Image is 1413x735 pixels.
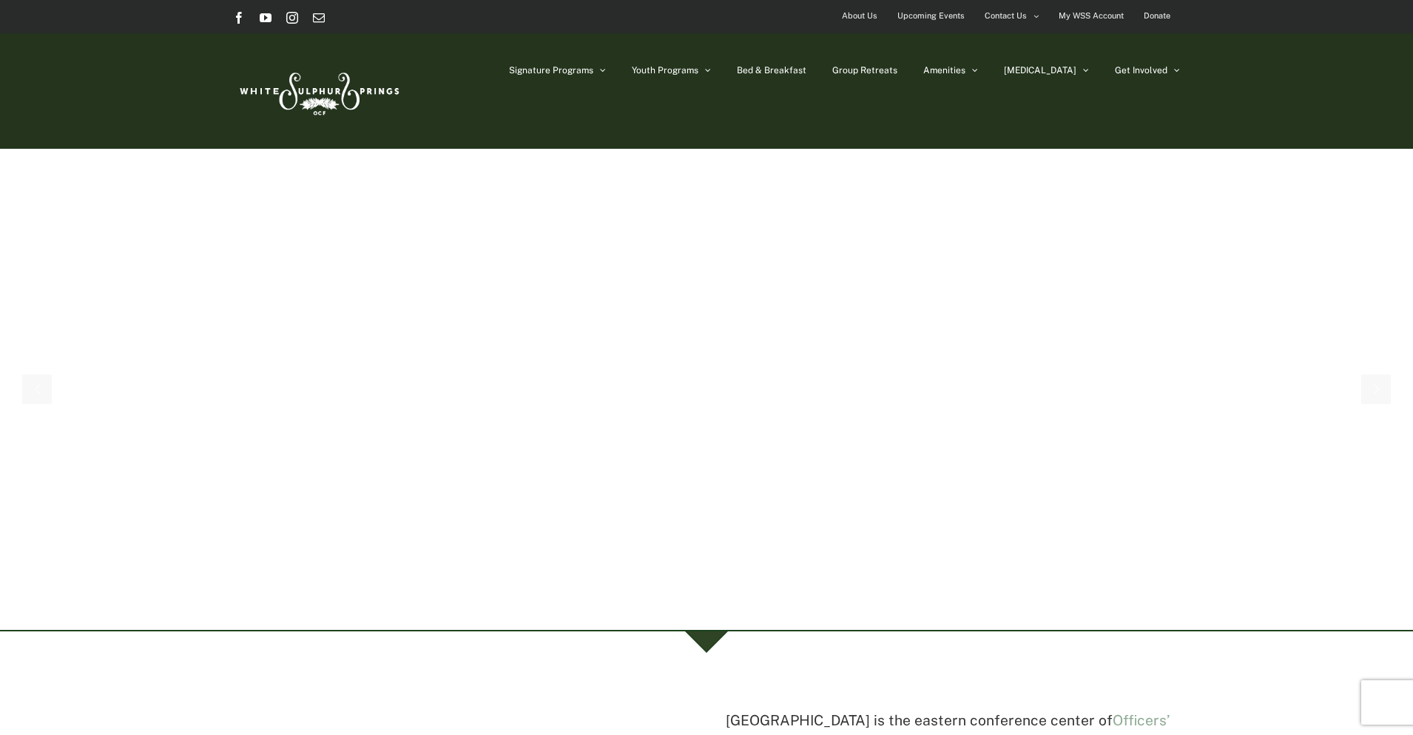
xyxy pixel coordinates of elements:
span: Contact Us [985,5,1027,27]
span: Get Involved [1115,66,1167,75]
span: [MEDICAL_DATA] [1004,66,1076,75]
a: [MEDICAL_DATA] [1004,33,1089,107]
a: Email [313,12,325,24]
a: Instagram [286,12,298,24]
span: Signature Programs [509,66,593,75]
span: Youth Programs [632,66,698,75]
span: My WSS Account [1059,5,1124,27]
span: Amenities [923,66,965,75]
nav: Main Menu [509,33,1180,107]
span: Upcoming Events [897,5,965,27]
a: Amenities [923,33,978,107]
a: Signature Programs [509,33,606,107]
a: Bed & Breakfast [737,33,806,107]
span: About Us [842,5,877,27]
span: Bed & Breakfast [737,66,806,75]
a: YouTube [260,12,272,24]
span: Donate [1144,5,1170,27]
a: Facebook [233,12,245,24]
a: Group Retreats [832,33,897,107]
img: White Sulphur Springs Logo [233,56,403,126]
a: Get Involved [1115,33,1180,107]
a: Youth Programs [632,33,711,107]
span: Group Retreats [832,66,897,75]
